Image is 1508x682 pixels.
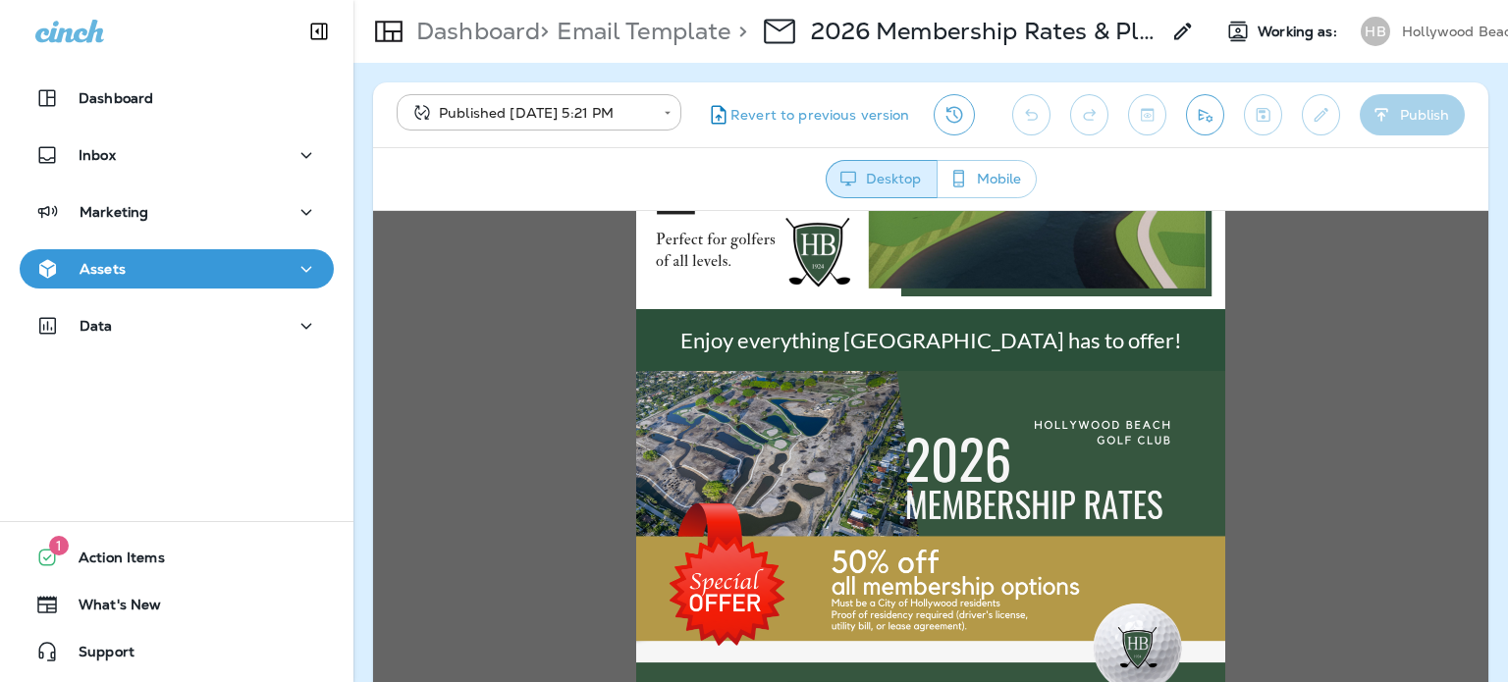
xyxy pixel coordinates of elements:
[80,261,126,277] p: Assets
[730,17,747,46] p: >
[730,106,910,125] span: Revert to previous version
[80,318,113,334] p: Data
[497,509,619,536] span: Big update —
[20,135,334,175] button: Inbox
[1186,94,1224,135] button: Send test email
[59,597,161,620] span: What's New
[697,94,918,135] button: Revert to previous version
[408,17,549,46] p: Dashboard >
[20,249,334,289] button: Assets
[49,536,69,555] span: 1
[20,306,334,345] button: Data
[20,632,334,671] button: Support
[826,160,938,198] button: Desktop
[20,538,334,577] button: 1Action Items
[263,160,852,492] img: Hollywood-Beach--2026-Memberships---Blog-1.png
[20,585,334,624] button: What's New
[1361,17,1390,46] div: HB
[937,160,1037,198] button: Mobile
[934,94,975,135] button: View Changelog
[1258,24,1341,40] span: Working as:
[80,204,148,220] p: Marketing
[20,79,334,118] button: Dashboard
[307,116,809,142] span: Enjoy everything [GEOGRAPHIC_DATA] has to offer!
[59,644,135,667] span: Support
[79,90,153,106] p: Dashboard
[20,192,334,232] button: Marketing
[549,17,730,46] p: Email Template
[292,12,347,51] button: Collapse Sidebar
[79,147,116,163] p: Inbox
[811,17,1160,46] p: 2026 Membership Rates & Play Passes - 5/29 (5)
[59,550,165,573] span: Action Items
[410,103,650,123] div: Published [DATE] 5:21 PM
